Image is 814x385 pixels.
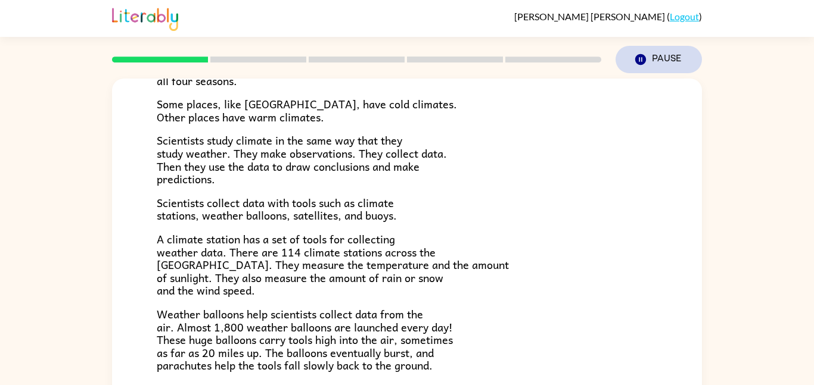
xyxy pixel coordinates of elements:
[157,230,509,299] span: A climate station has a set of tools for collecting weather data. There are 114 climate stations ...
[514,11,702,22] div: ( )
[670,11,699,22] a: Logout
[157,194,397,224] span: Scientists collect data with tools such as climate stations, weather balloons, satellites, and bu...
[157,132,447,187] span: Scientists study climate in the same way that they study weather. They make observations. They co...
[157,95,457,126] span: Some places, like [GEOGRAPHIC_DATA], have cold climates. Other places have warm climates.
[616,46,702,73] button: Pause
[112,5,178,31] img: Literably
[514,11,667,22] span: [PERSON_NAME] [PERSON_NAME]
[157,305,453,374] span: Weather balloons help scientists collect data from the air. Almost 1,800 weather balloons are lau...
